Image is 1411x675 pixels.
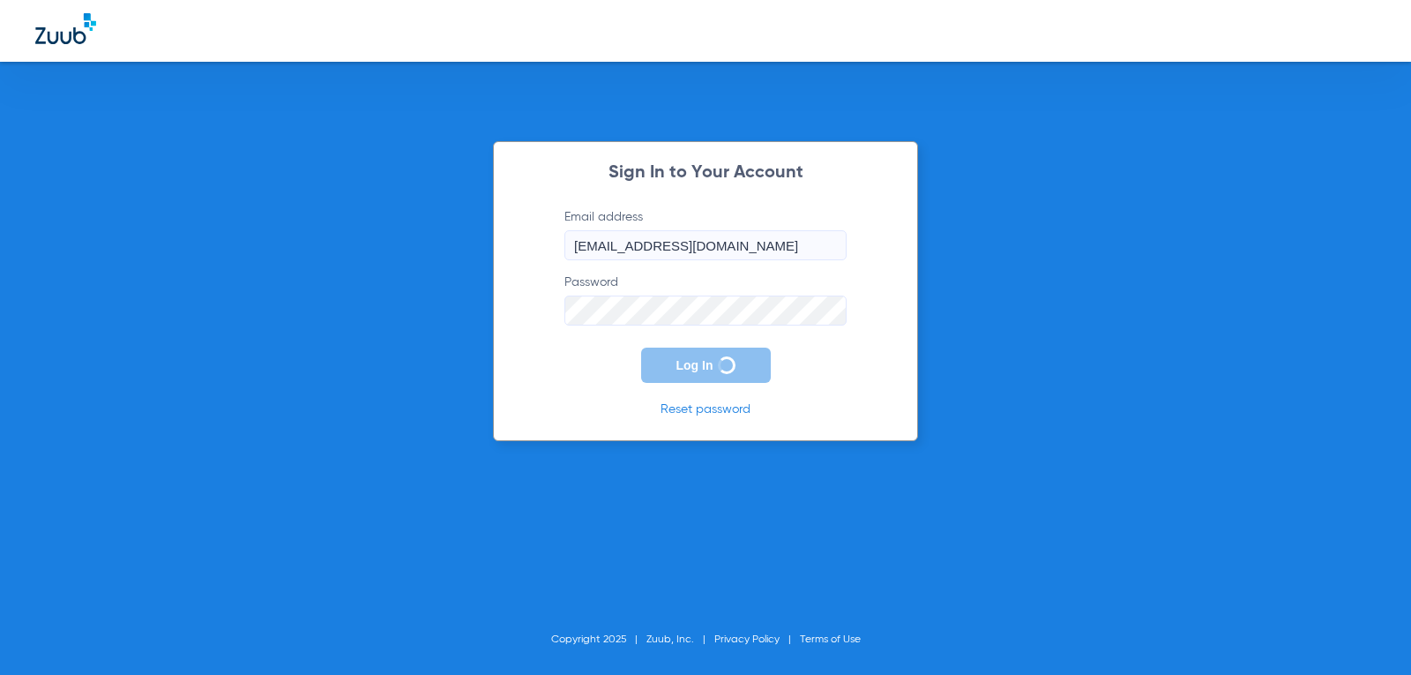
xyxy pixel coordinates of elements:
[646,631,714,649] li: Zuub, Inc.
[564,230,847,260] input: Email address
[714,634,780,645] a: Privacy Policy
[551,631,646,649] li: Copyright 2025
[661,403,750,416] a: Reset password
[538,164,873,182] h2: Sign In to Your Account
[564,274,847,326] label: Password
[1323,590,1411,675] iframe: Chat Widget
[800,634,861,645] a: Terms of Use
[676,358,713,372] span: Log In
[564,208,847,260] label: Email address
[35,13,96,44] img: Zuub Logo
[641,348,771,383] button: Log In
[564,296,847,326] input: Password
